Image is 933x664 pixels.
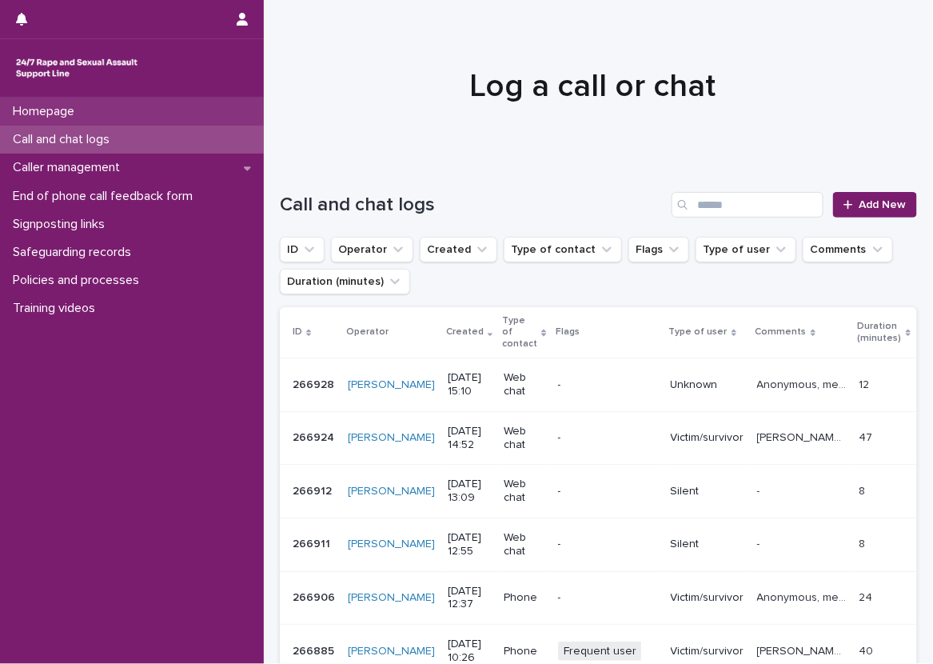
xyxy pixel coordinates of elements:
[348,431,435,445] a: [PERSON_NAME]
[504,645,544,658] p: Phone
[280,237,325,262] button: ID
[757,482,764,498] p: -
[6,301,108,316] p: Training videos
[504,237,622,262] button: Type of contact
[293,588,338,605] p: 266906
[280,67,906,106] h1: Log a call or chat
[448,478,491,505] p: [DATE] 13:09
[348,378,435,392] a: [PERSON_NAME]
[280,269,410,294] button: Duration (minutes)
[803,237,893,262] button: Comments
[346,323,389,341] p: Operator
[696,237,796,262] button: Type of user
[348,538,435,551] a: [PERSON_NAME]
[671,485,744,498] p: Silent
[757,534,764,551] p: -
[833,192,917,218] a: Add New
[558,642,644,662] span: Frequent user
[448,371,491,398] p: [DATE] 15:10
[558,378,658,392] p: -
[504,531,544,558] p: Web chat
[448,585,491,612] p: [DATE] 12:37
[348,485,435,498] a: [PERSON_NAME]
[6,160,133,175] p: Caller management
[446,323,484,341] p: Created
[293,323,302,341] p: ID
[6,245,144,260] p: Safeguarding records
[502,312,537,353] p: Type of contact
[504,371,544,398] p: Web chat
[671,645,744,658] p: Victim/survivor
[6,104,87,119] p: Homepage
[756,323,807,341] p: Comments
[859,375,873,392] p: 12
[757,375,850,392] p: Anonymous, mentioned pregnancy and feelings around it and operator gave emotional support, operat...
[757,588,850,605] p: Anonymous, mentioned experiences with family and schools, explored thoughts and operator gave emo...
[859,482,869,498] p: 8
[558,538,658,551] p: -
[293,534,333,551] p: 266911
[757,642,850,658] p: John, mentioned experiences, explored thoughts and feelings and operator gave emotional support, ...
[556,323,580,341] p: Flags
[859,642,877,658] p: 40
[504,425,544,452] p: Web chat
[672,192,823,218] input: Search
[293,642,337,658] p: 266885
[859,588,876,605] p: 24
[671,431,744,445] p: Victim/survivor
[293,482,335,498] p: 266912
[558,431,658,445] p: -
[669,323,728,341] p: Type of user
[420,237,497,262] button: Created
[504,478,544,505] p: Web chat
[671,378,744,392] p: Unknown
[504,591,544,605] p: Phone
[6,273,152,288] p: Policies and processes
[280,194,665,217] h1: Call and chat logs
[6,217,118,232] p: Signposting links
[558,485,658,498] p: -
[331,237,413,262] button: Operator
[13,52,141,84] img: rhQMoQhaT3yELyF149Cw
[448,425,491,452] p: [DATE] 14:52
[671,591,744,605] p: Victim/survivor
[859,199,907,210] span: Add New
[859,534,869,551] p: 8
[293,428,337,445] p: 266924
[671,538,744,551] p: Silent
[348,591,435,605] a: [PERSON_NAME]
[858,318,902,347] p: Duration (minutes)
[628,237,689,262] button: Flags
[348,645,435,658] a: [PERSON_NAME]
[558,591,658,605] p: -
[6,132,122,147] p: Call and chat logs
[6,189,205,204] p: End of phone call feedback form
[859,428,876,445] p: 47
[448,531,491,558] p: [DATE] 12:55
[293,375,337,392] p: 266928
[757,428,850,445] p: Cerys, described experiencing sexual violence (CSA) and talked about the impacts, discussed relat...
